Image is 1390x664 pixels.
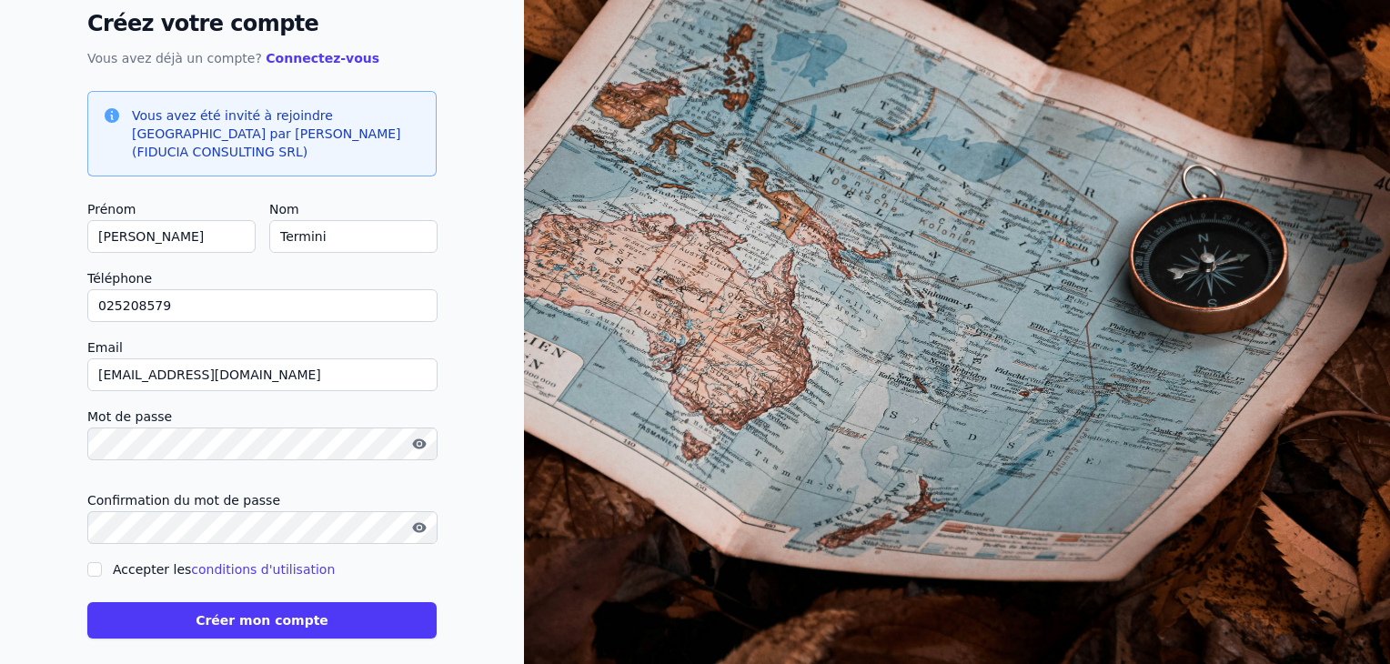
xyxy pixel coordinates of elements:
[87,7,437,40] h2: Créez votre compte
[132,106,421,161] h3: Vous avez été invité à rejoindre [GEOGRAPHIC_DATA] par [PERSON_NAME] (FIDUCIA CONSULTING SRL)
[269,198,437,220] label: Nom
[87,198,255,220] label: Prénom
[266,51,379,65] a: Connectez-vous
[87,267,437,289] label: Téléphone
[87,489,437,511] label: Confirmation du mot de passe
[87,47,437,69] p: Vous avez déjà un compte?
[113,562,335,577] label: Accepter les
[191,562,335,577] a: conditions d'utilisation
[87,337,437,358] label: Email
[87,406,437,428] label: Mot de passe
[87,602,437,639] button: Créer mon compte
